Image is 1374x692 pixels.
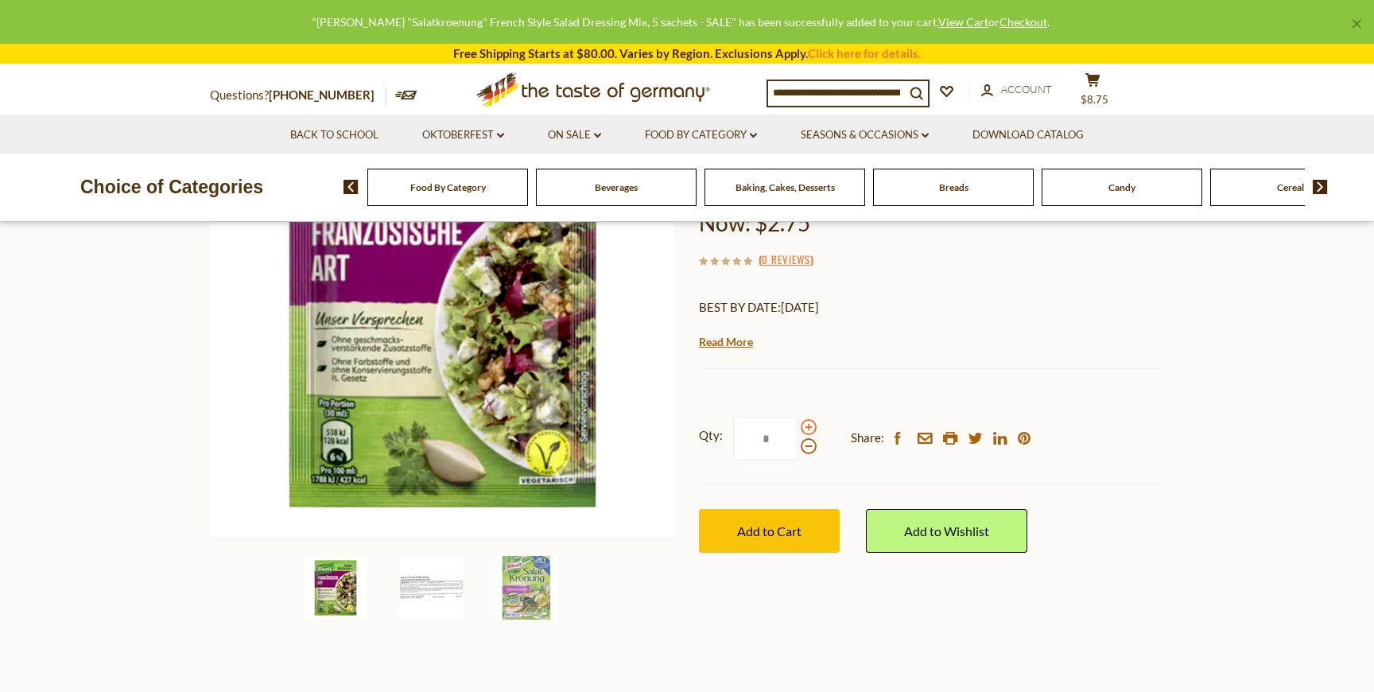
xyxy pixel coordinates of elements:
[1081,93,1108,106] span: $8.75
[304,556,367,620] img: Knorr "Salatkroenung" French Style Salad Dressing Mix, 5 sachets - SALE
[759,251,813,267] span: ( )
[1108,181,1135,193] a: Candy
[755,209,810,236] span: $2.75
[210,72,675,538] img: Knorr "Salatkroenung" French Style Salad Dressing Mix, 5 sachets - SALE
[851,428,884,448] span: Share:
[866,509,1027,553] a: Add to Wishlist
[699,209,751,236] label: Now:
[290,126,378,144] a: Back to School
[343,180,359,194] img: previous arrow
[762,251,810,269] a: 0 Reviews
[699,509,840,553] button: Add to Cart
[422,126,504,144] a: Oktoberfest
[1069,72,1116,112] button: $8.75
[699,334,753,350] a: Read More
[269,87,375,102] a: [PHONE_NUMBER]
[781,300,819,314] span: [DATE]
[736,181,835,193] a: Baking, Cakes, Desserts
[733,417,798,461] input: Qty:
[939,181,968,193] a: Breads
[737,523,801,538] span: Add to Cart
[1277,181,1304,193] a: Cereal
[1313,180,1328,194] img: next arrow
[410,181,486,193] a: Food By Category
[938,15,988,29] a: View Cart
[495,556,558,620] img: Knorr "Salatkroenung" French Style Salad Dressing Mix, 5 sachets - SALE
[1352,19,1361,29] a: ×
[645,126,757,144] a: Food By Category
[399,556,463,620] img: Knorr "Salatkroenung" French Style Salad Dressing Mix, 5 sachets - SALE
[972,126,1084,144] a: Download Catalog
[699,426,723,445] strong: Qty:
[210,85,386,106] p: Questions?
[595,181,638,193] a: Beverages
[1001,83,1052,95] span: Account
[981,81,1052,99] a: Account
[808,46,921,60] a: Click here for details.
[801,126,929,144] a: Seasons & Occasions
[999,15,1047,29] a: Checkout
[699,297,1164,317] p: BEST BY DATE:
[13,13,1349,31] div: "[PERSON_NAME] "Salatkroenung" French Style Salad Dressing Mix, 5 sachets - SALE" has been succes...
[548,126,601,144] a: On Sale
